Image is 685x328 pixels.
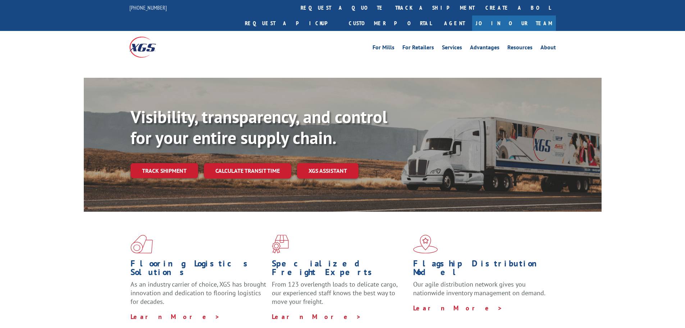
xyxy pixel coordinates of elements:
[472,15,556,31] a: Join Our Team
[402,45,434,53] a: For Retailers
[413,304,503,312] a: Learn More >
[540,45,556,53] a: About
[131,163,198,178] a: Track shipment
[272,235,289,253] img: xgs-icon-focused-on-flooring-red
[131,235,153,253] img: xgs-icon-total-supply-chain-intelligence-red
[413,259,549,280] h1: Flagship Distribution Model
[272,313,361,321] a: Learn More >
[297,163,359,179] a: XGS ASSISTANT
[343,15,437,31] a: Customer Portal
[129,4,167,11] a: [PHONE_NUMBER]
[442,45,462,53] a: Services
[437,15,472,31] a: Agent
[470,45,499,53] a: Advantages
[204,163,291,179] a: Calculate transit time
[131,280,266,306] span: As an industry carrier of choice, XGS has brought innovation and dedication to flooring logistics...
[131,259,266,280] h1: Flooring Logistics Solutions
[413,280,545,297] span: Our agile distribution network gives you nationwide inventory management on demand.
[131,313,220,321] a: Learn More >
[272,259,408,280] h1: Specialized Freight Experts
[373,45,394,53] a: For Mills
[272,280,408,312] p: From 123 overlength loads to delicate cargo, our experienced staff knows the best way to move you...
[239,15,343,31] a: Request a pickup
[413,235,438,253] img: xgs-icon-flagship-distribution-model-red
[507,45,533,53] a: Resources
[131,105,387,149] b: Visibility, transparency, and control for your entire supply chain.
